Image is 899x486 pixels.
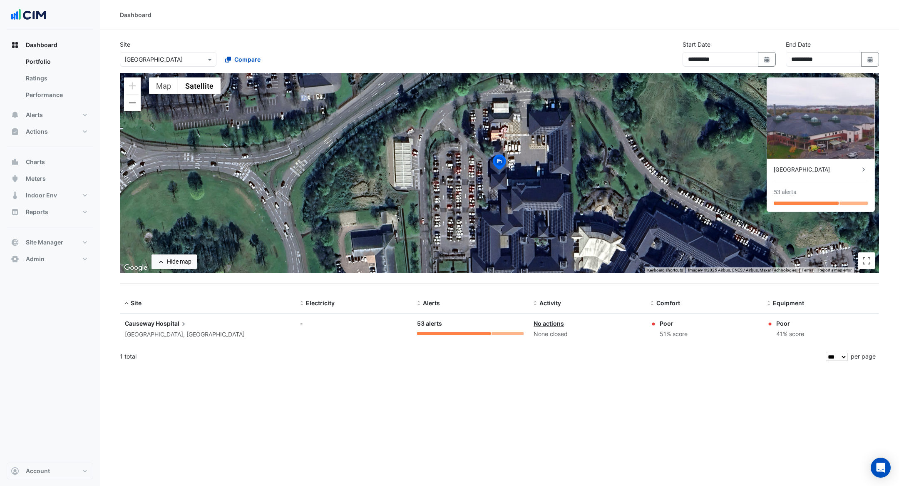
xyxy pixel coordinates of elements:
span: Actions [26,127,48,136]
app-icon: Indoor Env [11,191,19,199]
button: Account [7,463,93,479]
div: [GEOGRAPHIC_DATA] [774,165,859,174]
button: Site Manager [7,234,93,251]
button: Admin [7,251,93,267]
button: Compare [220,52,266,67]
button: Dashboard [7,37,93,53]
label: Start Date [683,40,710,49]
a: Performance [19,87,93,103]
button: Show satellite imagery [178,77,221,94]
div: Dashboard [120,10,151,19]
app-icon: Actions [11,127,19,136]
button: Alerts [7,107,93,123]
img: Causeway Hospital [767,78,874,159]
div: [GEOGRAPHIC_DATA], [GEOGRAPHIC_DATA] [125,330,290,339]
div: 53 alerts [417,319,524,329]
div: 1 total [120,346,824,367]
span: Causeway [125,320,154,327]
span: Equipment [773,299,804,307]
a: No actions [534,320,564,327]
app-icon: Site Manager [11,238,19,247]
span: Charts [26,158,45,166]
div: 41% score [776,329,804,339]
span: Account [26,467,50,475]
app-icon: Alerts [11,111,19,119]
span: Admin [26,255,45,263]
span: Dashboard [26,41,57,49]
button: Hide map [151,254,197,269]
div: None closed [534,329,641,339]
button: Reports [7,204,93,220]
span: Activity [539,299,561,307]
app-icon: Meters [11,174,19,183]
div: Hide map [167,257,191,266]
fa-icon: Select Date [763,56,771,63]
span: Site [131,299,142,307]
fa-icon: Select Date [867,56,874,63]
label: Site [120,40,130,49]
button: Zoom in [124,77,141,94]
a: Portfolio [19,53,93,70]
div: 53 alerts [774,188,796,197]
button: Zoom out [124,95,141,111]
img: Company Logo [10,7,47,23]
label: End Date [786,40,811,49]
span: Imagery ©2025 Airbus, CNES / Airbus, Maxar Technologies [688,268,797,272]
span: Electricity [306,299,335,307]
span: Reports [26,208,48,216]
app-icon: Admin [11,255,19,263]
button: Charts [7,154,93,170]
button: Meters [7,170,93,187]
img: Google [122,262,149,273]
button: Keyboard shortcuts [647,267,683,273]
span: per page [851,353,876,360]
span: Hospital [156,319,188,328]
button: Show street map [149,77,178,94]
div: Poor [776,319,804,328]
app-icon: Reports [11,208,19,216]
a: Terms (opens in new tab) [802,268,813,272]
img: site-pin-selected.svg [490,153,509,173]
a: Ratings [19,70,93,87]
app-icon: Charts [11,158,19,166]
span: Comfort [656,299,680,307]
span: Indoor Env [26,191,57,199]
div: 51% score [660,329,688,339]
button: Actions [7,123,93,140]
span: Alerts [423,299,440,307]
button: Toggle fullscreen view [858,252,875,269]
div: Poor [660,319,688,328]
div: - [300,319,407,328]
span: Compare [234,55,261,64]
div: Dashboard [7,53,93,107]
app-icon: Dashboard [11,41,19,49]
a: Report a map error [818,268,852,272]
span: Alerts [26,111,43,119]
span: Meters [26,174,46,183]
div: Open Intercom Messenger [871,458,891,478]
span: Site Manager [26,238,63,247]
a: Open this area in Google Maps (opens a new window) [122,262,149,273]
button: Indoor Env [7,187,93,204]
